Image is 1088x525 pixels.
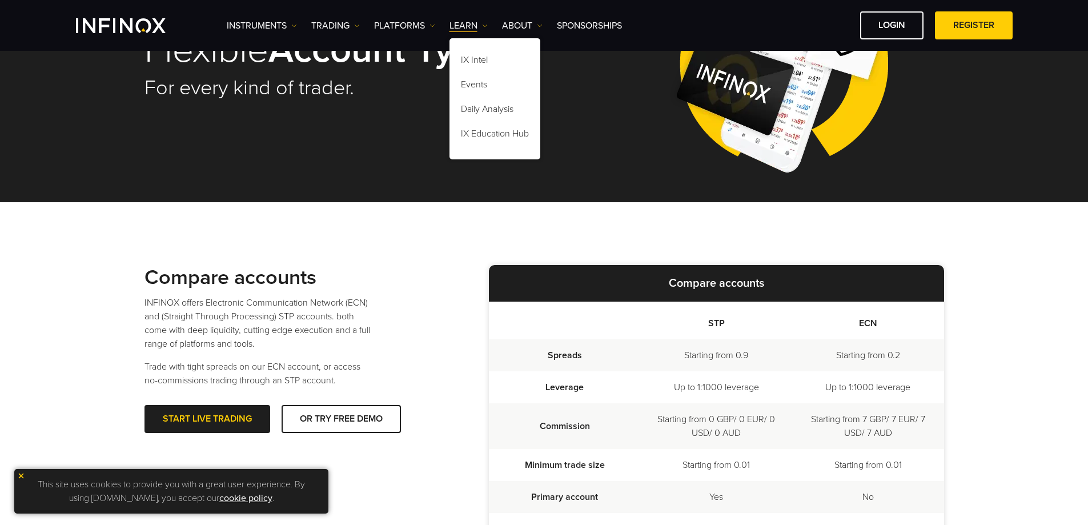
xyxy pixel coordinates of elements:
th: STP [640,302,792,339]
a: ABOUT [502,19,543,33]
a: IX Intel [449,50,540,74]
p: Trade with tight spreads on our ECN account, or access no-commissions trading through an STP acco... [144,360,373,387]
a: LOGIN [860,11,924,39]
td: Commission [489,403,641,449]
a: Daily Analysis [449,99,540,123]
a: INFINOX Logo [76,18,192,33]
a: REGISTER [935,11,1013,39]
p: INFINOX offers Electronic Communication Network (ECN) and (Straight Through Processing) STP accou... [144,296,373,351]
a: Events [449,74,540,99]
p: This site uses cookies to provide you with a great user experience. By using [DOMAIN_NAME], you a... [20,475,323,508]
td: Yes [640,481,792,513]
a: START LIVE TRADING [144,405,270,433]
a: OR TRY FREE DEMO [282,405,401,433]
a: TRADING [311,19,360,33]
td: Up to 1:1000 leverage [640,371,792,403]
a: PLATFORMS [374,19,435,33]
td: Minimum trade size [489,449,641,481]
a: cookie policy [219,492,272,504]
h1: Flexible [144,31,528,70]
td: No [792,481,944,513]
td: Primary account [489,481,641,513]
td: Starting from 0 GBP/ 0 EUR/ 0 USD/ 0 AUD [640,403,792,449]
a: IX Education Hub [449,123,540,148]
td: Leverage [489,371,641,403]
a: Instruments [227,19,297,33]
th: ECN [792,302,944,339]
a: SPONSORSHIPS [557,19,622,33]
strong: Compare accounts [669,276,764,290]
td: Starting from 0.01 [640,449,792,481]
td: Up to 1:1000 leverage [792,371,944,403]
td: Starting from 7 GBP/ 7 EUR/ 7 USD/ 7 AUD [792,403,944,449]
h2: For every kind of trader. [144,75,528,101]
strong: Compare accounts [144,265,316,290]
td: Starting from 0.9 [640,339,792,371]
a: Learn [449,19,488,33]
td: Starting from 0.2 [792,339,944,371]
img: yellow close icon [17,472,25,480]
td: Starting from 0.01 [792,449,944,481]
td: Spreads [489,339,641,371]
